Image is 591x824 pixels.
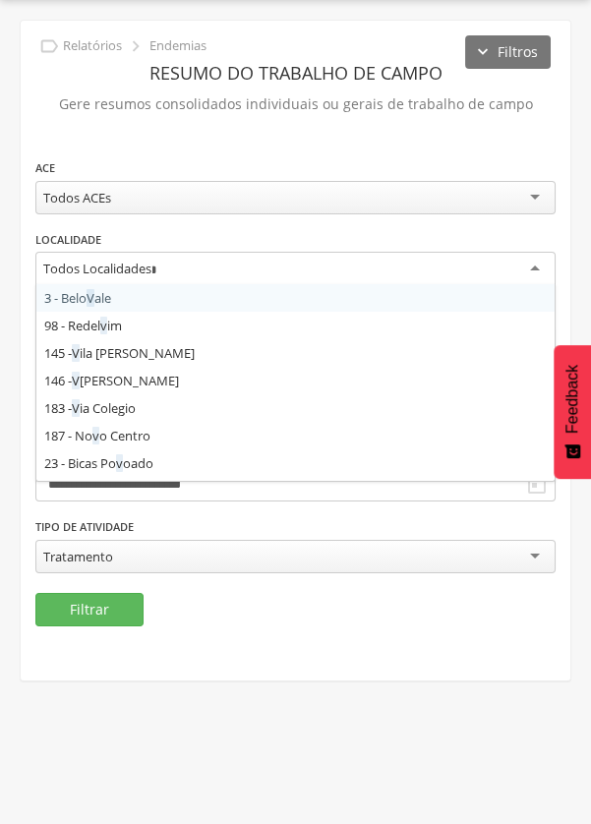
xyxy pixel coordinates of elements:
[36,477,555,504] div: 138 - [GEOGRAPHIC_DATA] elhas
[35,90,556,118] p: Gere resumos consolidados individuais ou gerais de trabalho de campo
[35,55,556,90] header: Resumo do Trabalho de Campo
[116,454,123,472] span: v
[87,289,94,307] span: V
[125,35,147,57] i: 
[36,422,555,449] div: 187 - No o Centro
[525,473,549,497] i: 
[72,344,80,362] span: V
[36,367,555,394] div: 146 - [PERSON_NAME]
[36,394,555,422] div: 183 - ia Colegio
[36,449,555,477] div: 23 - Bicas Po oado
[72,372,80,389] span: V
[36,284,555,312] div: 3 - Belo ale
[43,189,111,206] div: Todos ACEs
[35,593,144,626] button: Filtrar
[35,519,134,535] label: Tipo de Atividade
[63,38,122,54] p: Relatórios
[43,260,151,277] div: Todos Localidades
[100,317,107,334] span: v
[35,232,101,248] label: Localidade
[465,35,551,69] button: Filtros
[563,365,581,434] span: Feedback
[149,38,207,54] p: Endemias
[72,399,80,417] span: V
[35,160,55,176] label: ACE
[36,339,555,367] div: 145 - ila [PERSON_NAME]
[92,427,99,444] span: v
[43,548,113,565] div: Tratamento
[38,35,60,57] i: 
[36,312,555,339] div: 98 - Redel im
[554,345,591,479] button: Feedback - Mostrar pesquisa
